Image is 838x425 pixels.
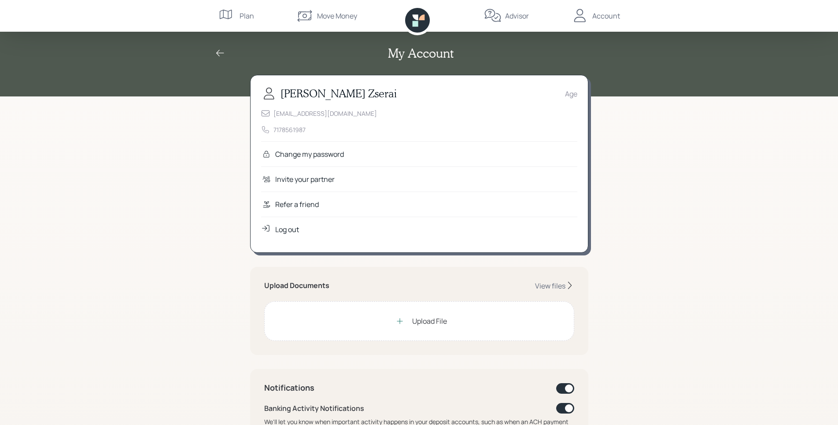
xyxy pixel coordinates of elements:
[317,11,357,21] div: Move Money
[264,383,314,393] h4: Notifications
[264,281,329,290] h5: Upload Documents
[535,281,565,291] div: View files
[275,224,299,235] div: Log out
[281,87,397,100] h3: [PERSON_NAME] Zserai
[275,199,319,210] div: Refer a friend
[273,125,306,134] div: 7178561987
[592,11,620,21] div: Account
[505,11,529,21] div: Advisor
[565,89,577,99] div: Age
[240,11,254,21] div: Plan
[412,316,447,326] div: Upload File
[264,403,364,414] div: Banking Activity Notifications
[275,174,335,185] div: Invite your partner
[273,109,377,118] div: [EMAIL_ADDRESS][DOMAIN_NAME]
[388,46,454,61] h2: My Account
[275,149,344,159] div: Change my password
